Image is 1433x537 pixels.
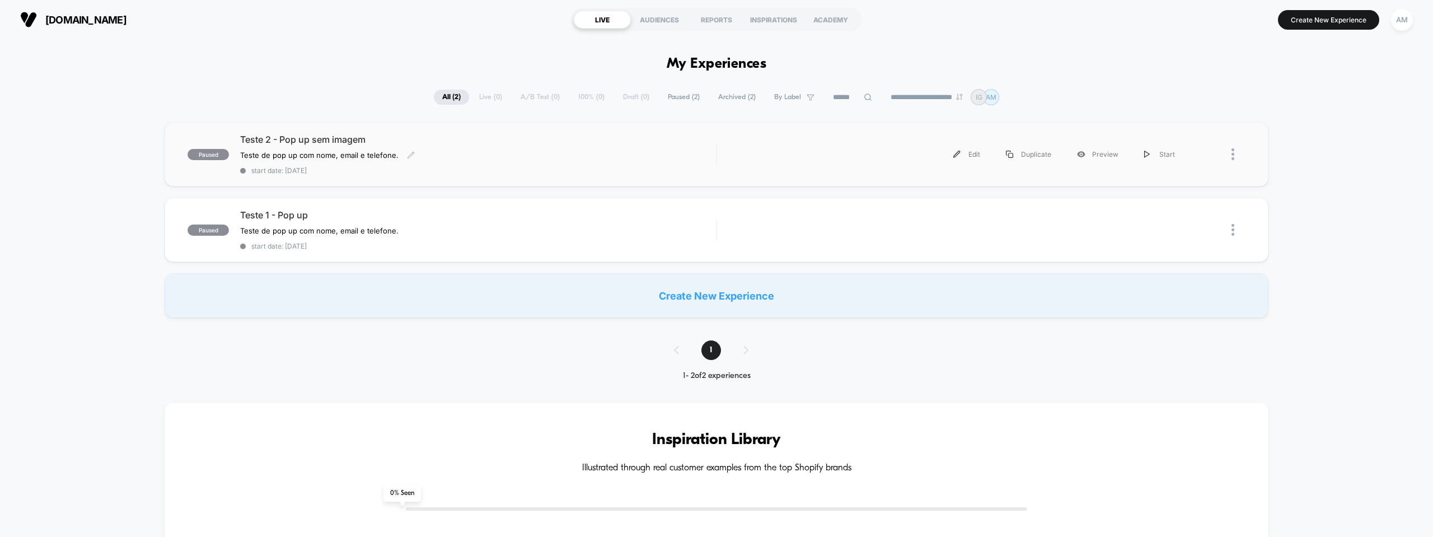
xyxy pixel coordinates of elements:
[240,209,716,221] span: Teste 1 - Pop up
[663,371,771,381] div: 1 - 2 of 2 experiences
[383,485,421,502] span: 0 % Seen
[1278,10,1379,30] button: Create New Experience
[1064,142,1131,167] div: Preview
[240,226,399,235] span: Teste de pop up com nome, email e telefone.
[986,93,996,101] p: AM
[1144,151,1150,158] img: menu
[188,225,229,236] span: paused
[165,273,1268,318] div: Create New Experience
[188,149,229,160] span: paused
[953,151,961,158] img: menu
[20,11,37,28] img: Visually logo
[240,134,716,145] span: Teste 2 - Pop up sem imagem
[659,90,708,105] span: Paused ( 2 )
[993,142,1064,167] div: Duplicate
[240,151,399,160] span: Teste de pop up com nome, email e telefone.
[45,14,127,26] span: [DOMAIN_NAME]
[710,90,764,105] span: Archived ( 2 )
[956,94,963,100] img: end
[240,242,716,250] span: start date: [DATE]
[240,166,716,175] span: start date: [DATE]
[198,431,1234,449] h3: Inspiration Library
[701,340,721,360] span: 1
[745,11,802,29] div: INSPIRATIONS
[17,11,130,29] button: [DOMAIN_NAME]
[631,11,688,29] div: AUDIENCES
[198,463,1234,474] h4: Illustrated through real customer examples from the top Shopify brands
[1388,8,1416,31] button: AM
[1231,148,1234,160] img: close
[940,142,993,167] div: Edit
[774,93,801,101] span: By Label
[802,11,859,29] div: ACADEMY
[667,56,767,72] h1: My Experiences
[1131,142,1188,167] div: Start
[1006,151,1013,158] img: menu
[1231,224,1234,236] img: close
[574,11,631,29] div: LIVE
[688,11,745,29] div: REPORTS
[434,90,469,105] span: All ( 2 )
[1391,9,1413,31] div: AM
[976,93,982,101] p: IG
